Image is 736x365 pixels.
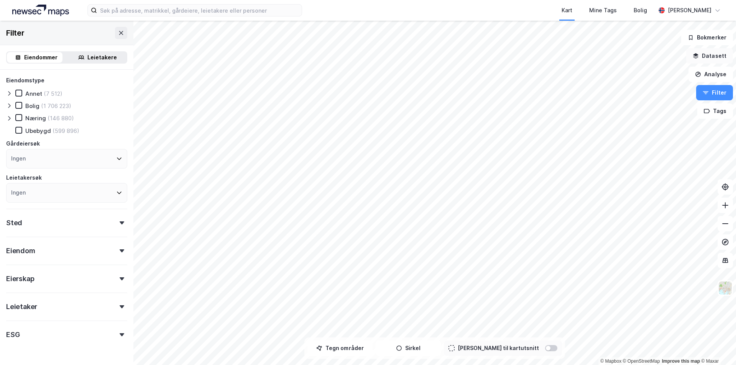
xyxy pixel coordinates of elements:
[87,53,117,62] div: Leietakere
[562,6,572,15] div: Kart
[696,85,733,100] button: Filter
[11,188,26,197] div: Ingen
[44,90,62,97] div: (7 512)
[25,90,42,97] div: Annet
[25,102,39,110] div: Bolig
[634,6,647,15] div: Bolig
[688,67,733,82] button: Analyse
[623,358,660,364] a: OpenStreetMap
[11,154,26,163] div: Ingen
[53,127,79,134] div: (599 896)
[686,48,733,64] button: Datasett
[41,102,71,110] div: (1 706 223)
[376,340,441,356] button: Sirkel
[6,139,40,148] div: Gårdeiersøk
[697,103,733,119] button: Tags
[6,173,42,182] div: Leietakersøk
[6,218,22,228] div: Sted
[589,6,617,15] div: Mine Tags
[25,127,51,134] div: Ubebygd
[6,76,44,85] div: Eiendomstype
[6,274,34,283] div: Eierskap
[458,344,539,353] div: [PERSON_NAME] til kartutsnitt
[600,358,621,364] a: Mapbox
[307,340,373,356] button: Tegn områder
[12,5,69,16] img: logo.a4113a55bc3d86da70a041830d287a7e.svg
[698,328,736,365] iframe: Chat Widget
[6,330,20,339] div: ESG
[668,6,711,15] div: [PERSON_NAME]
[6,302,37,311] div: Leietaker
[6,27,25,39] div: Filter
[718,281,733,295] img: Z
[25,115,46,122] div: Næring
[681,30,733,45] button: Bokmerker
[24,53,58,62] div: Eiendommer
[662,358,700,364] a: Improve this map
[97,5,302,16] input: Søk på adresse, matrikkel, gårdeiere, leietakere eller personer
[48,115,74,122] div: (146 880)
[6,246,35,255] div: Eiendom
